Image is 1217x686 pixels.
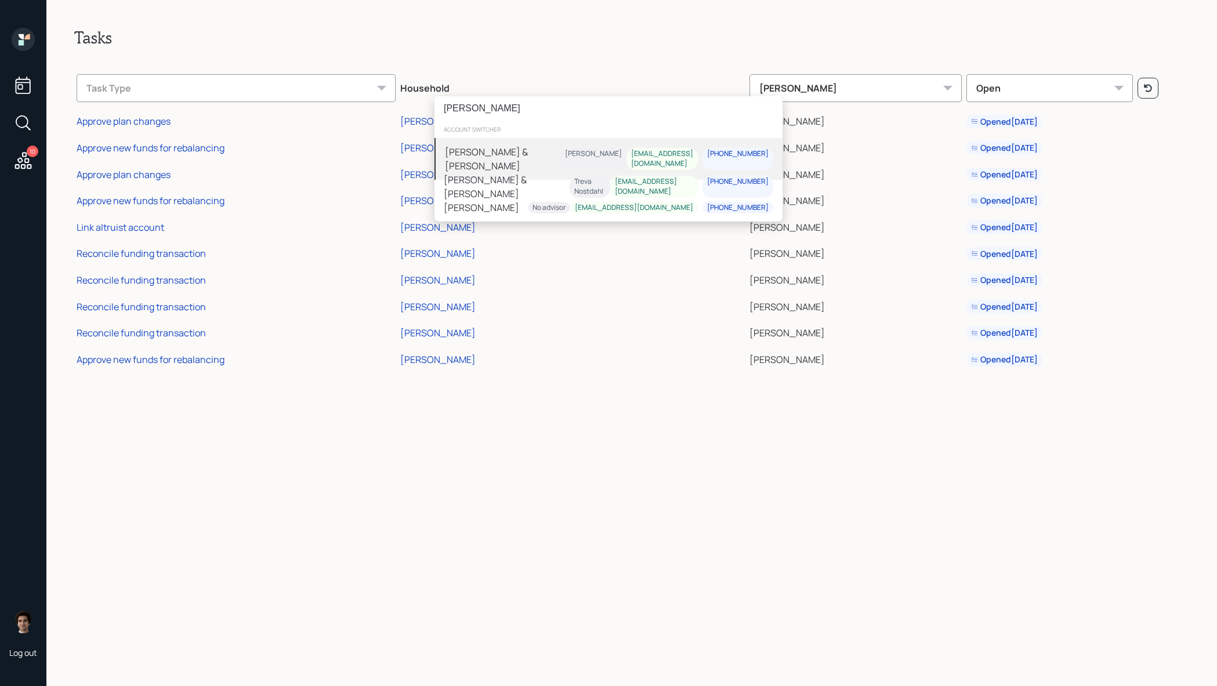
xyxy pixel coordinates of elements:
div: [EMAIL_ADDRESS][DOMAIN_NAME] [575,202,693,212]
div: [PHONE_NUMBER] [707,149,769,159]
div: account switcher [434,121,783,138]
div: [EMAIL_ADDRESS][DOMAIN_NAME] [615,177,693,197]
div: [PHONE_NUMBER] [707,177,769,187]
div: [EMAIL_ADDRESS][DOMAIN_NAME] [631,149,693,169]
div: [PERSON_NAME] & [PERSON_NAME] [444,173,570,201]
input: Type a command or search… [434,96,783,121]
div: [PERSON_NAME] [444,201,519,215]
div: No advisor [533,202,566,212]
div: [PHONE_NUMBER] [707,202,769,212]
div: Treva Nostdahl [574,177,606,197]
div: [PERSON_NAME] & [PERSON_NAME] [445,145,560,173]
div: [PERSON_NAME] [565,149,622,159]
